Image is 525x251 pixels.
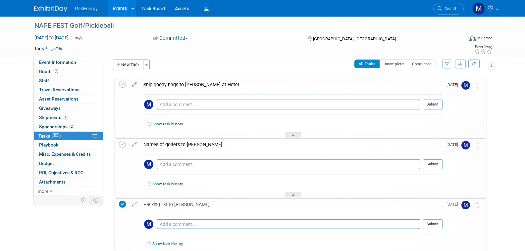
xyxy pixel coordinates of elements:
[89,196,103,204] td: Toggle Event Tabs
[129,201,140,207] a: edit
[39,96,79,102] span: Asset Reservations
[152,122,183,126] a: Show task history
[39,69,60,74] span: Booth
[476,82,480,89] i: Move task
[474,45,492,49] div: Event Rating
[34,76,103,85] a: Staff
[34,6,67,12] img: ExhibitDay
[69,124,74,129] span: 2
[34,178,103,187] a: Attachments
[39,161,54,166] span: Budget
[446,142,461,147] span: [DATE]
[476,142,480,148] i: Move task
[461,81,470,90] img: Michael Hagenbrock
[39,179,66,185] span: Attachments
[144,100,153,109] img: Michael Hagenbrock
[433,3,464,15] a: Search
[379,60,408,68] button: Incomplete
[34,67,103,76] a: Booth
[34,132,103,141] a: Tasks33%
[39,124,74,129] span: Sponsorships
[34,113,103,122] a: Shipments1
[34,58,103,67] a: Event Information
[34,168,103,177] a: ROI, Objectives & ROO
[39,170,83,175] span: ROI, Objectives & ROO
[476,202,480,208] i: Move task
[354,60,380,68] button: All Tasks
[140,199,443,210] div: Packing list to [PERSON_NAME]
[39,105,61,111] span: Giveaways
[472,2,485,15] img: Michael Hagenbrock
[425,34,493,44] div: Event Format
[144,160,153,169] img: Michael Hagenbrock
[34,85,103,94] a: Travel Reservations
[34,141,103,149] a: Playbook
[140,79,443,90] div: Ship goody bags to [PERSON_NAME] at Hotel
[34,122,103,131] a: Sponsorships2
[39,78,49,83] span: Staff
[446,82,461,87] span: [DATE]
[477,36,493,41] div: In-Person
[34,35,69,41] span: [DATE] [DATE]
[152,241,183,246] a: Show task history
[129,82,140,88] a: edit
[52,133,61,138] span: 33%
[38,133,61,139] span: Tasks
[442,6,457,11] span: Search
[78,196,89,204] td: Personalize Event Tab Strip
[469,35,476,41] img: Format-Inperson.png
[34,45,62,52] td: Tags
[39,60,76,65] span: Event Information
[39,87,79,92] span: Travel Reservations
[423,100,443,109] button: Submit
[75,6,98,11] span: PakEnergy
[34,150,103,159] a: Misc. Expenses & Credits
[446,202,461,207] span: [DATE]
[34,95,103,104] a: Asset Reservations
[144,220,153,229] img: Michael Hagenbrock
[461,141,470,149] img: Mary Walker
[32,20,454,32] div: NAPE FEST Golf/Pickleball
[461,201,470,209] img: Mary Walker
[34,104,103,113] a: Giveaways
[140,139,443,150] div: Names of golfers to [PERSON_NAME]
[34,159,103,168] a: Budget
[408,60,436,68] button: Completed
[423,159,443,169] button: Submit
[468,60,480,68] a: Refresh
[423,219,443,229] button: Submit
[152,182,183,186] a: Show task history
[38,188,48,194] span: more
[63,115,68,120] span: 1
[39,142,58,147] span: Playbook
[129,142,140,147] a: edit
[70,36,82,40] span: (1 day)
[113,60,143,70] button: New Task
[53,69,60,74] span: Booth not reserved yet
[34,187,103,196] a: more
[48,35,55,40] span: to
[39,115,68,120] span: Shipments
[151,35,190,42] button: Committed
[39,151,91,157] span: Misc. Expenses & Credits
[51,47,62,51] a: Edit
[313,36,396,41] span: [GEOGRAPHIC_DATA], [GEOGRAPHIC_DATA]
